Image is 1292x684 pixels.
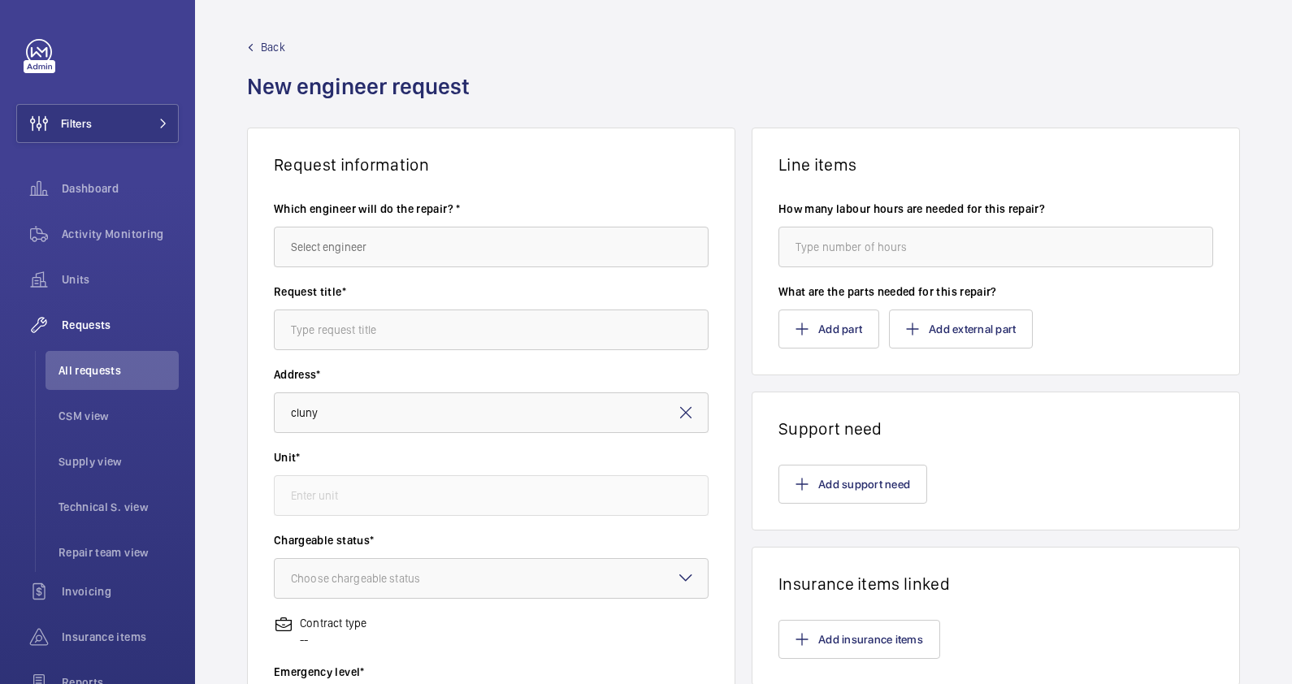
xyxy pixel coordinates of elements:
button: Add part [778,310,879,348]
div: Choose chargeable status [291,570,461,587]
span: Filters [61,115,92,132]
h1: Request information [274,154,709,175]
span: Units [62,271,179,288]
h1: Support need [778,418,1213,439]
span: Activity Monitoring [62,226,179,242]
span: Technical S. view [59,499,179,515]
input: Select engineer [274,227,709,267]
input: Enter address [274,392,709,433]
label: What are the parts needed for this repair? [778,284,1213,300]
span: Dashboard [62,180,179,197]
label: Which engineer will do the repair? * [274,201,709,217]
label: Chargeable status* [274,532,709,548]
span: Repair team view [59,544,179,561]
span: Back [261,39,285,55]
h1: Insurance items linked [778,574,1213,594]
span: All requests [59,362,179,379]
span: Supply view [59,453,179,470]
input: Type request title [274,310,709,350]
span: Insurance items [62,629,179,645]
label: Emergency level* [274,664,709,680]
p: -- [300,631,366,647]
label: Unit* [274,449,709,465]
button: Add support need [778,465,927,504]
span: Requests [62,317,179,333]
button: Add insurance items [778,620,940,659]
input: Enter unit [274,475,709,516]
button: Filters [16,104,179,143]
label: Address* [274,366,709,383]
label: How many labour hours are needed for this repair? [778,201,1213,217]
h1: New engineer request [247,71,479,128]
label: Request title* [274,284,709,300]
input: Type number of hours [778,227,1213,267]
span: Invoicing [62,583,179,600]
h1: Line items [778,154,1213,175]
span: CSM view [59,408,179,424]
button: Add external part [889,310,1033,348]
p: Contract type [300,615,366,631]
